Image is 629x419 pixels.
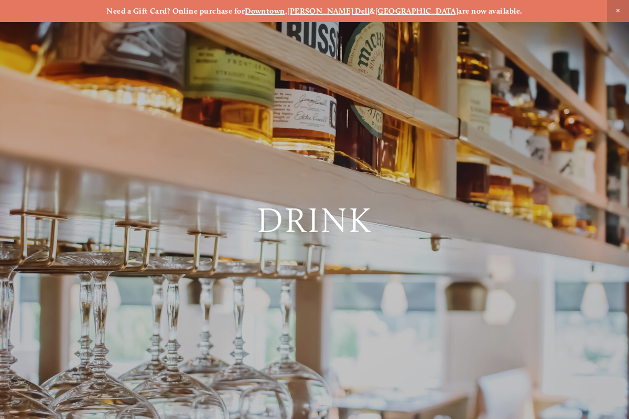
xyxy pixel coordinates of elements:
[106,6,245,16] strong: Need a Gift Card? Online purchase for
[245,6,285,16] a: Downtown
[458,6,522,16] strong: are now available.
[375,6,459,16] a: [GEOGRAPHIC_DATA]
[257,199,372,241] span: Drink
[287,6,370,16] a: [PERSON_NAME] Dell
[285,6,287,16] strong: ,
[370,6,375,16] strong: &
